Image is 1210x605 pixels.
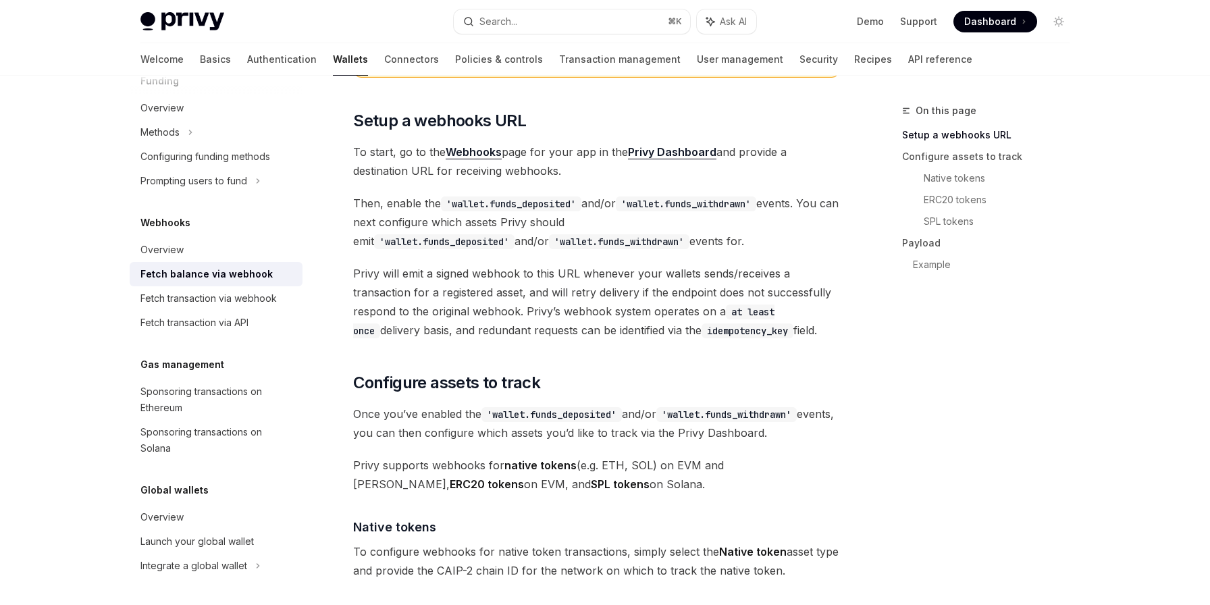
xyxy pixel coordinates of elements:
[916,103,976,119] span: On this page
[1048,11,1070,32] button: Toggle dark mode
[441,196,581,211] code: 'wallet.funds_deposited'
[559,43,681,76] a: Transaction management
[130,144,302,169] a: Configuring funding methods
[140,533,254,550] div: Launch your global wallet
[140,558,247,574] div: Integrate a global wallet
[140,124,180,140] div: Methods
[374,234,515,249] code: 'wallet.funds_deposited'
[924,167,1080,189] a: Native tokens
[384,43,439,76] a: Connectors
[140,290,277,307] div: Fetch transaction via webhook
[130,238,302,262] a: Overview
[446,145,502,159] a: Webhooks
[854,43,892,76] a: Recipes
[140,12,224,31] img: light logo
[130,505,302,529] a: Overview
[697,43,783,76] a: User management
[964,15,1016,28] span: Dashboard
[908,43,972,76] a: API reference
[455,43,543,76] a: Policies & controls
[353,110,526,132] span: Setup a webhooks URL
[200,43,231,76] a: Basics
[140,424,294,456] div: Sponsoring transactions on Solana
[953,11,1037,32] a: Dashboard
[247,43,317,76] a: Authentication
[140,384,294,416] div: Sponsoring transactions on Ethereum
[353,372,540,394] span: Configure assets to track
[924,211,1080,232] a: SPL tokens
[140,482,209,498] h5: Global wallets
[130,311,302,335] a: Fetch transaction via API
[140,173,247,189] div: Prompting users to fund
[130,286,302,311] a: Fetch transaction via webhook
[130,420,302,461] a: Sponsoring transactions on Solana
[353,404,840,442] span: Once you’ve enabled the and/or events, you can then configure which assets you’d like to track vi...
[504,458,577,472] strong: native tokens
[353,542,840,580] span: To configure webhooks for native token transactions, simply select the asset type and provide the...
[697,9,756,34] button: Ask AI
[900,15,937,28] a: Support
[616,196,756,211] code: 'wallet.funds_withdrawn'
[130,379,302,420] a: Sponsoring transactions on Ethereum
[591,477,650,491] strong: SPL tokens
[140,315,248,331] div: Fetch transaction via API
[140,100,184,116] div: Overview
[353,518,436,536] span: Native tokens
[902,146,1080,167] a: Configure assets to track
[668,16,682,27] span: ⌘ K
[702,323,793,338] code: idempotency_key
[130,529,302,554] a: Launch your global wallet
[130,262,302,286] a: Fetch balance via webhook
[140,215,190,231] h5: Webhooks
[481,407,622,422] code: 'wallet.funds_deposited'
[450,477,524,491] strong: ERC20 tokens
[130,96,302,120] a: Overview
[353,264,840,340] span: Privy will emit a signed webhook to this URL whenever your wallets sends/receives a transaction f...
[333,43,368,76] a: Wallets
[353,142,840,180] span: To start, go to the page for your app in the and provide a destination URL for receiving webhooks.
[353,456,840,494] span: Privy supports webhooks for (e.g. ETH, SOL) on EVM and [PERSON_NAME], on EVM, and on Solana.
[140,266,273,282] div: Fetch balance via webhook
[913,254,1080,275] a: Example
[140,509,184,525] div: Overview
[902,232,1080,254] a: Payload
[857,15,884,28] a: Demo
[140,357,224,373] h5: Gas management
[549,234,689,249] code: 'wallet.funds_withdrawn'
[924,189,1080,211] a: ERC20 tokens
[140,43,184,76] a: Welcome
[719,545,787,558] strong: Native token
[799,43,838,76] a: Security
[479,14,517,30] div: Search...
[656,407,797,422] code: 'wallet.funds_withdrawn'
[720,15,747,28] span: Ask AI
[140,242,184,258] div: Overview
[628,145,716,159] a: Privy Dashboard
[902,124,1080,146] a: Setup a webhooks URL
[454,9,690,34] button: Search...⌘K
[140,149,270,165] div: Configuring funding methods
[353,194,840,251] span: Then, enable the and/or events. You can next configure which assets Privy should emit and/or even...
